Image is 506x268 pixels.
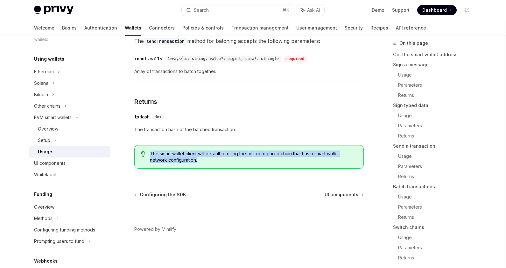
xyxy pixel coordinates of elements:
[141,151,145,157] svg: Tip
[398,253,477,263] a: Returns
[34,20,54,36] a: Welcome
[29,224,110,236] a: Configuring funding methods
[182,4,293,16] button: Search...⌘K
[398,161,477,171] a: Parameters
[417,5,457,15] a: Dashboard
[345,20,363,36] a: Security
[422,7,447,13] span: Dashboard
[38,148,52,156] div: Usage
[396,20,426,36] a: API reference
[34,203,54,211] div: Overview
[393,222,477,232] a: Switch chains
[140,191,186,198] span: Configuring the SDK
[167,56,279,61] span: Array<{to: string, value?: bigint, data?: string}>
[398,111,477,121] a: Usage
[29,169,110,180] a: Whitelabel
[34,68,54,76] div: Ethereum
[398,232,477,243] a: Usage
[398,80,477,90] a: Parameters
[34,55,64,63] h5: Using wallets
[34,79,48,87] div: Solana
[135,191,186,198] a: Configuring the SDK
[134,37,364,45] span: The method for batching accepts the following parameters:
[34,91,48,98] div: Bitcoin
[34,191,52,198] h5: Funding
[34,102,60,110] div: Other chains
[194,6,212,14] div: Search...
[296,20,337,36] a: User management
[398,212,477,222] a: Returns
[62,20,77,36] a: Basics
[399,39,428,47] span: On this page
[155,114,161,119] span: Hex
[34,215,53,222] div: Methods
[372,7,384,13] a: Demo
[398,121,477,131] a: Parameters
[398,202,477,212] a: Parameters
[29,123,110,135] a: Overview
[284,56,307,62] div: required
[134,56,162,62] div: input.calls
[34,6,74,15] img: light logo
[398,192,477,202] a: Usage
[34,238,84,245] div: Prompting users to fund
[134,68,364,75] span: Array of transactions to batch together.
[29,157,110,169] a: UI components
[134,114,150,120] div: txHash
[134,97,157,106] span: Returns
[398,90,477,100] a: Returns
[325,191,358,198] span: UI components
[29,146,110,157] a: Usage
[393,100,477,111] a: Sign typed data
[398,70,477,80] a: Usage
[283,8,289,13] span: ⌘ K
[296,4,324,16] button: Ask AI
[34,257,58,265] h5: Webhooks
[398,131,477,141] a: Returns
[231,20,289,36] a: Transaction management
[393,182,477,192] a: Batch transactions
[370,20,388,36] a: Recipes
[393,141,477,151] a: Send a transaction
[38,137,50,144] div: Setup
[34,114,72,121] div: EVM smart wallets
[125,20,141,36] a: Wallets
[149,20,175,36] a: Connectors
[398,151,477,161] a: Usage
[462,5,472,15] button: Toggle dark mode
[393,50,477,60] a: Get the smart wallet address
[150,151,357,163] span: The smart wallet client will default to using the first configured chain that has a smart wallet ...
[182,20,224,36] a: Policies & controls
[398,171,477,182] a: Returns
[38,125,58,133] div: Overview
[307,7,320,13] span: Ask AI
[392,7,410,13] a: Support
[144,38,187,45] code: sendTransaction
[34,226,95,234] div: Configuring funding methods
[398,243,477,253] a: Parameters
[29,201,110,213] a: Overview
[84,20,117,36] a: Authentication
[134,226,176,232] a: Powered by Mintlify
[393,60,477,70] a: Sign a message
[325,191,363,198] a: UI components
[134,126,364,133] span: The transaction hash of the batched transaction.
[34,171,56,178] div: Whitelabel
[34,159,66,167] div: UI components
